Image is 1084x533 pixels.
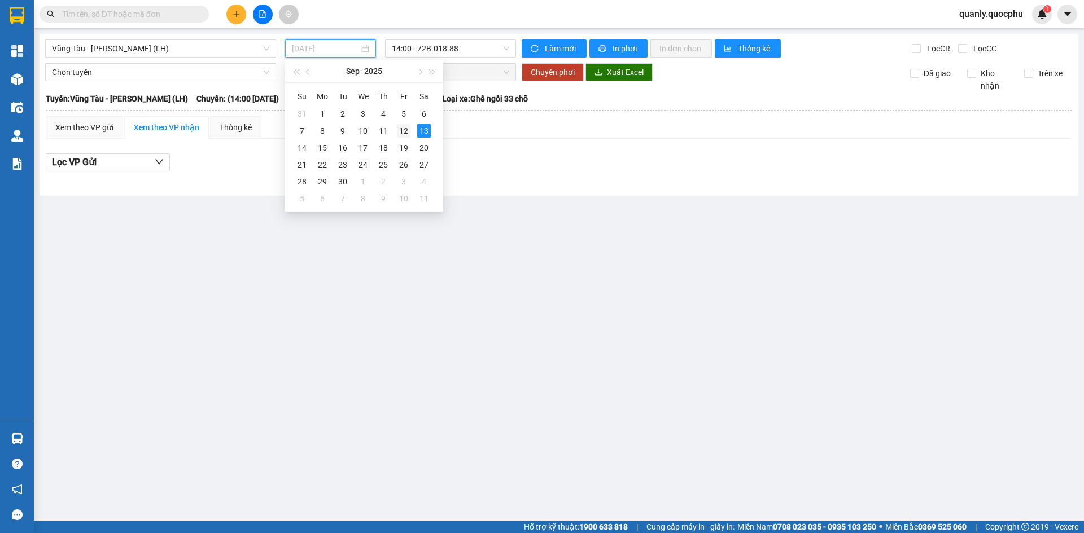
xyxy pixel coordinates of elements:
[417,175,431,188] div: 4
[524,521,628,533] span: Hỗ trợ kỹ thuật:
[373,173,394,190] td: 2025-10-02
[1043,5,1051,13] sup: 1
[292,173,312,190] td: 2025-09-28
[295,192,309,205] div: 5
[11,45,23,57] img: dashboard-icon
[417,107,431,121] div: 6
[397,175,410,188] div: 3
[333,105,353,122] td: 2025-09-02
[394,122,414,139] td: 2025-09-12
[598,45,608,54] span: printer
[52,64,269,81] span: Chọn tuyến
[636,521,638,533] span: |
[397,124,410,138] div: 12
[417,158,431,171] div: 27
[285,10,292,18] span: aim
[377,192,390,205] div: 9
[316,158,329,171] div: 22
[579,522,628,531] strong: 1900 633 818
[885,521,967,533] span: Miền Bắc
[589,39,648,58] button: printerIn phơi
[226,5,246,24] button: plus
[392,64,509,81] span: Chọn chuyến
[353,173,373,190] td: 2025-10-01
[336,175,349,188] div: 30
[333,122,353,139] td: 2025-09-09
[373,156,394,173] td: 2025-09-25
[312,105,333,122] td: 2025-09-01
[975,521,977,533] span: |
[353,139,373,156] td: 2025-09-17
[292,190,312,207] td: 2025-10-05
[356,192,370,205] div: 8
[585,63,653,81] button: downloadXuất Excel
[417,141,431,155] div: 20
[373,105,394,122] td: 2025-09-04
[10,7,24,24] img: logo-vxr
[336,124,349,138] div: 9
[394,87,414,105] th: Fr
[253,5,273,24] button: file-add
[738,42,772,55] span: Thống kê
[292,156,312,173] td: 2025-09-21
[292,42,359,55] input: 13/09/2025
[373,87,394,105] th: Th
[52,40,269,57] span: Vũng Tàu - Phan Thiết (LH)
[353,105,373,122] td: 2025-09-03
[333,87,353,105] th: Tu
[12,484,23,495] span: notification
[442,92,528,105] span: Loại xe: Ghế ngồi 33 chỗ
[292,122,312,139] td: 2025-09-07
[295,107,309,121] div: 31
[397,192,410,205] div: 10
[394,105,414,122] td: 2025-09-05
[417,124,431,138] div: 13
[356,158,370,171] div: 24
[414,122,434,139] td: 2025-09-13
[414,139,434,156] td: 2025-09-20
[414,105,434,122] td: 2025-09-06
[333,173,353,190] td: 2025-09-30
[295,141,309,155] div: 14
[353,87,373,105] th: We
[737,521,876,533] span: Miền Nam
[715,39,781,58] button: bar-chartThống kê
[373,122,394,139] td: 2025-09-11
[46,94,188,103] b: Tuyến: Vũng Tàu - [PERSON_NAME] (LH)
[356,107,370,121] div: 3
[292,87,312,105] th: Su
[522,63,584,81] button: Chuyển phơi
[52,155,97,169] span: Lọc VP Gửi
[12,459,23,469] span: question-circle
[295,175,309,188] div: 28
[394,173,414,190] td: 2025-10-03
[292,105,312,122] td: 2025-08-31
[373,190,394,207] td: 2025-10-09
[1037,9,1047,19] img: icon-new-feature
[394,156,414,173] td: 2025-09-26
[356,175,370,188] div: 1
[950,7,1032,21] span: quanly.quocphu
[923,42,952,55] span: Lọc CR
[196,92,279,105] span: Chuyến: (14:00 [DATE])
[1021,523,1029,531] span: copyright
[312,156,333,173] td: 2025-09-22
[724,45,733,54] span: bar-chart
[377,141,390,155] div: 18
[879,525,882,529] span: ⚪️
[292,139,312,156] td: 2025-09-14
[377,124,390,138] div: 11
[11,73,23,85] img: warehouse-icon
[377,107,390,121] div: 4
[295,158,309,171] div: 21
[316,175,329,188] div: 29
[55,121,113,134] div: Xem theo VP gửi
[233,10,241,18] span: plus
[62,8,195,20] input: Tìm tên, số ĐT hoặc mã đơn
[316,141,329,155] div: 15
[397,107,410,121] div: 5
[414,173,434,190] td: 2025-10-04
[312,190,333,207] td: 2025-10-06
[46,153,170,171] button: Lọc VP Gửi
[414,190,434,207] td: 2025-10-11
